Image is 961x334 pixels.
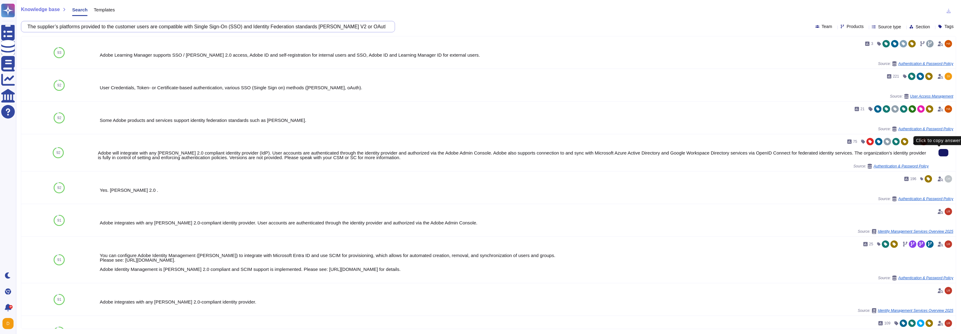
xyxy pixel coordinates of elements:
div: User Credentials, Token- or Certificate-based authentication, various SSO (Single Sign on) method... [100,85,953,90]
span: 25 [869,242,873,246]
img: user [945,320,952,327]
span: Source type [878,25,901,29]
span: Authentication & Password Policy [873,164,929,168]
span: 21 [861,107,865,111]
span: Authentication & Password Policy [898,62,953,66]
img: user [945,40,952,47]
span: Source: [878,196,953,201]
div: 9+ [9,305,13,309]
span: Knowledge base [21,7,60,12]
div: Adobe integrates with any [PERSON_NAME] 2.0-compliant identity provider. [100,300,953,304]
span: Source: [858,308,953,313]
span: 196 [910,177,916,181]
img: user [945,240,952,248]
span: Products [847,24,864,29]
span: 221 [893,74,899,78]
span: Source: [858,229,953,234]
span: Source: [853,164,929,169]
div: Adobe Learning Manager supports SSO / [PERSON_NAME] 2.0 access, Adobe ID and self-registration fo... [100,53,953,57]
div: You can configure Adobe Identity Management ([PERSON_NAME]) to integrate with Microsoft Entra ID ... [100,253,953,272]
div: Adobe integrates with any [PERSON_NAME] 2.0-compliant identity provider. User accounts are authen... [100,220,953,225]
span: 75 [853,140,857,143]
input: Search a question or template... [24,21,389,32]
span: 92 [56,151,60,155]
img: user [2,318,14,329]
span: Source: [878,61,953,66]
span: Section [916,25,930,29]
span: Authentication & Password Policy [898,276,953,280]
img: user [945,105,952,113]
img: user [945,287,952,294]
span: 91 [57,219,61,222]
span: 92 [57,116,61,120]
button: user [1,317,18,330]
span: 109 [884,321,890,325]
span: Identity Management Services Overview 2025 [878,230,953,233]
span: 91 [57,298,61,301]
span: 3 [871,42,873,46]
span: Identity Management Services Overview 2025 [878,309,953,312]
span: Source: [878,127,953,131]
img: user [945,208,952,215]
span: Team [822,24,832,29]
div: Some Adobe products and services support identity federation standards such as [PERSON_NAME]. [100,118,953,123]
span: User Access Management [910,95,953,98]
span: Source: [878,276,953,280]
span: 92 [57,186,61,190]
span: 93 [57,51,61,54]
img: user [945,73,952,80]
span: Authentication & Password Policy [898,197,953,201]
span: Authentication & Password Policy [898,127,953,131]
span: Source: [890,94,953,99]
img: user [945,175,952,183]
span: 92 [57,83,61,87]
span: Tags [944,24,954,29]
span: Search [72,7,88,12]
span: Templates [94,7,115,12]
span: 91 [57,258,61,262]
div: Adobe will integrate with any [PERSON_NAME] 2.0 compliant identity provider (IdP). User accounts ... [98,151,929,160]
div: Yes. [PERSON_NAME] 2.0 . [100,188,953,192]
